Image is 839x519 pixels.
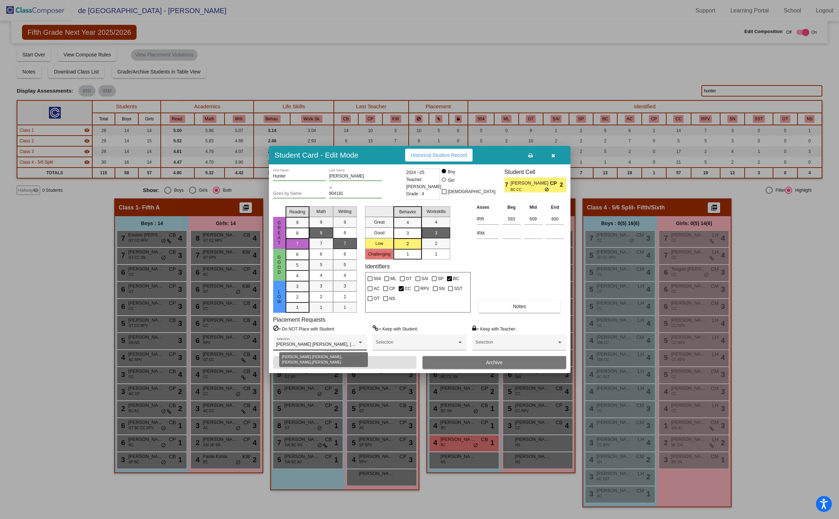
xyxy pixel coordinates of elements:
[423,356,566,369] button: Archive
[275,151,359,159] h3: Student Card - Edit Mode
[276,220,282,245] span: Great
[296,304,299,311] span: 1
[486,360,503,365] span: Archive
[316,208,326,215] span: Math
[407,241,409,247] span: 2
[407,219,409,226] span: 4
[448,187,495,196] span: [DEMOGRAPHIC_DATA]
[273,325,335,332] label: = Do NOT Place with Student:
[447,177,454,184] div: Girl
[472,325,516,332] label: = Keep with Teacher:
[344,272,346,279] span: 4
[320,283,322,289] span: 3
[338,208,351,215] span: Writing
[435,219,437,225] span: 4
[344,219,346,225] span: 9
[435,240,437,247] span: 2
[510,187,545,192] span: BC CC
[320,304,322,311] span: 1
[453,274,459,283] span: BC
[296,230,299,236] span: 8
[510,180,550,187] span: [PERSON_NAME]
[479,300,561,313] button: Notes
[407,230,409,236] span: 3
[374,274,381,283] span: 504
[296,273,299,279] span: 4
[296,294,299,300] span: 2
[389,284,395,293] span: CP
[407,176,442,190] span: Teacher: [PERSON_NAME]
[513,304,526,309] span: Notes
[405,284,411,293] span: CC
[365,263,390,270] label: Identifiers
[477,214,499,224] input: assessment
[504,169,566,175] h3: Student Cell
[504,181,510,189] span: 7
[407,169,425,176] span: 2024 - 25
[344,294,346,300] span: 2
[407,190,424,197] span: Grade : 4
[320,251,322,257] span: 6
[374,294,380,303] span: OT
[320,294,322,300] span: 2
[477,228,499,239] input: assessment
[407,251,409,257] span: 1
[501,203,523,211] th: Beg
[320,219,322,225] span: 9
[454,284,462,293] span: SST
[338,359,351,365] span: Save
[329,191,382,196] input: Enter ID
[475,203,501,211] th: Asses
[320,262,322,268] span: 5
[273,316,326,323] label: Placement Requests
[411,152,467,158] span: Historical Student Record
[344,251,346,257] span: 6
[374,284,380,293] span: AC
[273,356,417,369] button: Save
[276,255,282,275] span: Good
[560,181,566,189] span: 2
[320,240,322,247] span: 7
[439,284,445,293] span: SN
[389,294,395,303] span: NS
[276,342,422,347] span: [PERSON_NAME] [PERSON_NAME], [PERSON_NAME], [PERSON_NAME]
[344,262,346,268] span: 5
[406,274,412,283] span: GT
[435,251,437,257] span: 1
[438,274,443,283] span: SP
[276,289,282,304] span: Low
[344,304,346,311] span: 1
[289,209,305,215] span: Reading
[523,203,544,211] th: Mid
[320,230,322,236] span: 8
[296,251,299,258] span: 6
[344,240,346,247] span: 7
[344,230,346,236] span: 8
[372,325,418,332] label: = Keep with Student:
[421,274,428,283] span: SAI
[296,262,299,268] span: 5
[420,284,429,293] span: RPV
[550,180,560,187] span: CP
[296,219,299,226] span: 9
[435,230,437,236] span: 3
[296,241,299,247] span: 7
[273,191,326,196] input: goes by name
[344,283,346,289] span: 3
[426,208,446,215] span: Workskills
[544,203,566,211] th: End
[399,209,416,215] span: Behavior
[405,149,473,162] button: Historical Student Record
[390,274,396,283] span: ML
[447,169,455,175] div: Boy
[320,272,322,279] span: 4
[296,283,299,290] span: 3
